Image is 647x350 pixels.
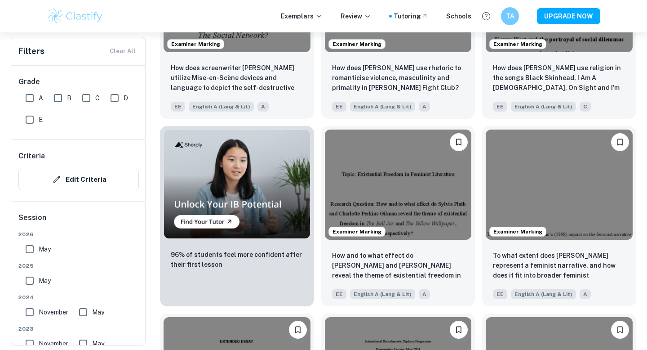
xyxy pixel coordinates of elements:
[47,7,104,25] img: Clastify logo
[350,102,415,112] span: English A (Lang & Lit)
[329,40,385,48] span: Examiner Marking
[39,115,43,125] span: E
[39,93,43,103] span: A
[168,40,224,48] span: Examiner Marking
[332,102,346,112] span: EE
[67,93,71,103] span: B
[332,251,465,281] p: How and to what effect do Sylvia Plath and Charlotte Perkins Gilman reveal the theme of existenti...
[493,63,625,94] p: How does Kanye West use religion in the songs Black Skinhead, I Am A God, On Sight and I’m in it ...
[39,339,68,349] span: November
[446,11,471,21] a: Schools
[95,93,100,103] span: C
[580,102,591,112] span: C
[18,325,139,333] span: 2023
[537,8,600,24] button: UPGRADE NOW
[257,102,269,112] span: A
[39,276,51,286] span: May
[490,228,546,236] span: Examiner Marking
[189,102,254,112] span: English A (Lang & Lit)
[341,11,371,21] p: Review
[171,250,303,269] p: 96% of students feel more confident after their first lesson
[171,63,303,94] p: How does screenwriter Aaron Sorkin utilize Mise-en-Scène devices and language to depict the self-...
[18,76,139,87] h6: Grade
[329,228,385,236] span: Examiner Marking
[486,130,633,240] img: English A (Lang & Lit) EE example thumbnail: To what extent does Mulan represent a fe
[419,102,430,112] span: A
[580,289,591,299] span: A
[332,63,465,93] p: How does Tyler Durden use rhetoric to romanticise violence, masculinity and primality in David Fi...
[321,126,475,306] a: Examiner MarkingBookmarkHow and to what effect do Sylvia Plath and Charlotte Perkins Gilman revea...
[394,11,428,21] a: Tutoring
[18,262,139,270] span: 2025
[18,169,139,190] button: Edit Criteria
[493,102,507,112] span: EE
[39,307,68,317] span: November
[281,11,323,21] p: Exemplars
[332,289,346,299] span: EE
[124,93,128,103] span: D
[611,133,629,151] button: Bookmark
[18,230,139,238] span: 2026
[18,293,139,301] span: 2024
[92,339,104,349] span: May
[501,7,519,25] button: TA
[505,11,515,21] h6: TA
[479,9,494,24] button: Help and Feedback
[350,289,415,299] span: English A (Lang & Lit)
[289,321,307,339] button: Bookmark
[160,126,314,306] a: Thumbnail96% of students feel more confident after their first lesson
[511,289,576,299] span: English A (Lang & Lit)
[171,102,185,112] span: EE
[18,212,139,230] h6: Session
[490,40,546,48] span: Examiner Marking
[611,321,629,339] button: Bookmark
[39,244,51,254] span: May
[450,133,468,151] button: Bookmark
[325,130,472,240] img: English A (Lang & Lit) EE example thumbnail: How and to what effect do Sylvia Plath a
[482,126,636,306] a: Examiner MarkingBookmarkTo what extent does Mulan represent a feminist narrative, and how does it...
[18,45,44,58] h6: Filters
[419,289,430,299] span: A
[92,307,104,317] span: May
[511,102,576,112] span: English A (Lang & Lit)
[493,289,507,299] span: EE
[493,251,625,281] p: To what extent does Mulan represent a feminist narrative, and how does it fit into broader femini...
[18,151,45,162] h6: Criteria
[164,130,310,239] img: Thumbnail
[450,321,468,339] button: Bookmark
